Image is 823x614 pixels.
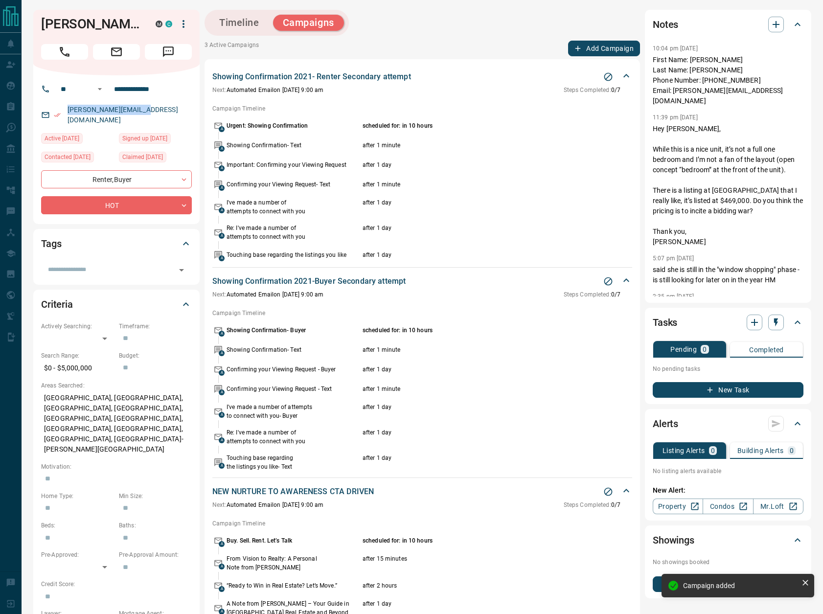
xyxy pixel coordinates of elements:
button: Stop Campaign [601,484,616,499]
span: A [219,437,225,443]
span: Email [93,44,140,60]
p: after 1 day [363,224,585,241]
p: Pre-Approved: [41,550,114,559]
div: HOT [41,196,192,214]
p: said she is still in the "window shopping" phase - is still looking for later on in the year HM [653,265,803,285]
p: New Alert: [653,485,803,496]
button: Campaigns [273,15,344,31]
p: Pending [670,346,697,353]
h2: Tasks [653,315,677,330]
p: Min Size: [119,492,192,500]
span: A [219,564,225,569]
p: after 2 hours [363,581,585,590]
p: Confirming your Viewing Request - Buyer [227,365,360,374]
p: “Ready to Win in Real Estate? Let’s Move.” [227,581,360,590]
p: Confirming your Viewing Request- Text [227,180,360,189]
p: scheduled for: in 10 hours [363,121,585,130]
p: after 1 day [363,250,585,259]
p: Re: I've made a number of attempts to connect with you [227,428,360,446]
div: Sun Aug 15 2021 [119,133,192,147]
span: A [219,165,225,171]
p: after 1 minute [363,180,585,189]
div: Showing Confirmation 2021- Renter Secondary attemptStop CampaignNext:Automated Emailon [DATE] 9:0... [212,69,632,96]
span: A [219,185,225,191]
div: Renter , Buyer [41,170,192,188]
p: after 15 minutes [363,554,585,572]
div: condos.ca [165,21,172,27]
p: Automated Email on [DATE] 9:00 am [212,500,323,509]
div: mrloft.ca [156,21,162,27]
p: Showing Confirmation- Text [227,345,360,354]
p: Campaign Timeline [212,309,632,318]
span: Claimed [DATE] [122,152,163,162]
span: Next: [212,501,227,508]
p: Buy. Sell. Rent. Let’s Talk [227,536,360,545]
span: A [219,126,225,132]
p: I've made a number of attempts to connect with you [227,198,360,216]
h2: Showings [653,532,694,548]
span: Call [41,44,88,60]
p: after 1 minute [363,345,585,354]
p: Building Alerts [737,447,784,454]
span: A [219,255,225,261]
p: after 1 day [363,160,585,169]
p: 0 [703,346,707,353]
p: after 1 day [363,198,585,216]
p: 0 / 7 [564,86,620,94]
span: A [219,207,225,213]
p: From Vision to Realty: A Personal Note from [PERSON_NAME] [227,554,360,572]
p: Important: Confirming your Viewing Request [227,160,360,169]
p: after 1 day [363,428,585,446]
button: Stop Campaign [601,69,616,84]
p: Re: I've made a number of attempts to connect with you [227,224,360,241]
button: Timeline [209,15,269,31]
span: Contacted [DATE] [45,152,91,162]
p: 10:04 pm [DATE] [653,45,698,52]
p: 11:39 pm [DATE] [653,114,698,121]
p: after 1 minute [363,385,585,393]
a: Mr.Loft [753,499,803,514]
button: Stop Campaign [601,274,616,289]
p: Campaign Timeline [212,104,632,113]
span: A [219,350,225,356]
h2: Tags [41,236,61,251]
a: Condos [703,499,753,514]
p: $0 - $5,000,000 [41,360,114,376]
div: Tags [41,232,192,255]
p: Automated Email on [DATE] 9:00 am [212,290,323,299]
p: 0 [711,447,715,454]
button: Add Campaign [568,41,640,56]
h2: Notes [653,17,678,32]
p: Automated Email on [DATE] 9:00 am [212,86,323,94]
span: Next: [212,87,227,93]
p: after 1 day [363,454,585,471]
p: Touching base regarding the listings you like [227,250,360,259]
span: A [219,370,225,376]
p: Showing Confirmation- Text [227,141,360,150]
p: Showing Confirmation- Buyer [227,326,360,335]
div: NEW NURTURE TO AWARENESS CTA DRIVENStop CampaignNext:Automated Emailon [DATE] 9:00 amSteps Comple... [212,484,632,511]
span: Next: [212,291,227,298]
p: Listing Alerts [663,447,705,454]
p: Showing Confirmation 2021-Buyer Secondary attempt [212,275,406,287]
p: Baths: [119,521,192,530]
p: First Name: [PERSON_NAME] Last Name: [PERSON_NAME] Phone Number: [PHONE_NUMBER] Email: [PERSON_NA... [653,55,803,106]
div: Alerts [653,412,803,435]
p: 0 / 7 [564,500,620,509]
span: A [219,463,225,469]
div: Notes [653,13,803,36]
svg: Email Verified [54,112,61,118]
p: Campaign Timeline [212,519,632,528]
h2: Criteria [41,296,73,312]
span: Steps Completed: [564,291,611,298]
p: No pending tasks [653,362,803,376]
p: Search Range: [41,351,114,360]
p: Beds: [41,521,114,530]
p: [GEOGRAPHIC_DATA], [GEOGRAPHIC_DATA], [GEOGRAPHIC_DATA], [GEOGRAPHIC_DATA], [GEOGRAPHIC_DATA], [G... [41,390,192,457]
p: scheduled for: in 10 hours [363,536,585,545]
p: after 1 day [363,403,585,420]
p: Hey [PERSON_NAME], While this is a nice unit, it’s not a full one bedroom and I’m not a fan of th... [653,124,803,247]
span: A [219,331,225,337]
button: Open [175,263,188,277]
div: Tasks [653,311,803,334]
